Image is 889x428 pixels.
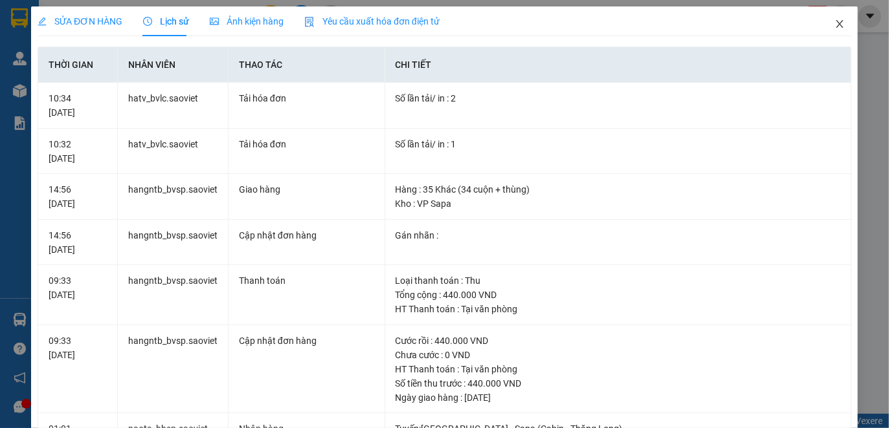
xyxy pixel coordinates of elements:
td: hatv_bvlc.saoviet [118,129,229,175]
div: 14:56 [DATE] [49,228,107,257]
td: hangntb_bvsp.saoviet [118,325,229,414]
div: Hàng : 35 Khác (34 cuộn + thùng) [396,182,840,197]
div: Tải hóa đơn [239,91,374,105]
div: HT Thanh toán : Tại văn phòng [396,302,840,316]
span: clock-circle [143,17,152,26]
span: Lịch sử [143,16,189,27]
th: Nhân viên [118,47,229,83]
div: Kho : VP Sapa [396,197,840,211]
div: Gán nhãn : [396,228,840,242]
div: Số tiền thu trước : 440.000 VND [396,376,840,391]
span: SỬA ĐƠN HÀNG [38,16,122,27]
span: close [835,19,845,29]
div: Chưa cước : 0 VND [396,348,840,362]
img: icon [304,17,315,27]
div: HT Thanh toán : Tại văn phòng [396,362,840,376]
div: Cước rồi : 440.000 VND [396,334,840,348]
div: Tổng cộng : 440.000 VND [396,288,840,302]
div: 09:33 [DATE] [49,334,107,362]
span: Ảnh kiện hàng [210,16,284,27]
td: hatv_bvlc.saoviet [118,83,229,129]
div: 14:56 [DATE] [49,182,107,211]
span: Yêu cầu xuất hóa đơn điện tử [304,16,440,27]
span: edit [38,17,47,26]
div: Cập nhật đơn hàng [239,334,374,348]
div: Ngày giao hàng : [DATE] [396,391,840,405]
div: 10:34 [DATE] [49,91,107,120]
div: Thanh toán [239,273,374,288]
div: Loại thanh toán : Thu [396,273,840,288]
div: 09:33 [DATE] [49,273,107,302]
td: hangntb_bvsp.saoviet [118,220,229,266]
th: Thao tác [229,47,385,83]
div: Giao hàng [239,182,374,197]
div: 10:32 [DATE] [49,137,107,166]
span: picture [210,17,219,26]
div: Số lần tải/ in : 2 [396,91,840,105]
div: Tải hóa đơn [239,137,374,151]
div: Số lần tải/ in : 1 [396,137,840,151]
td: hangntb_bvsp.saoviet [118,265,229,325]
td: hangntb_bvsp.saoviet [118,174,229,220]
th: Thời gian [38,47,118,83]
button: Close [822,6,858,43]
div: Cập nhật đơn hàng [239,228,374,242]
th: Chi tiết [385,47,851,83]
